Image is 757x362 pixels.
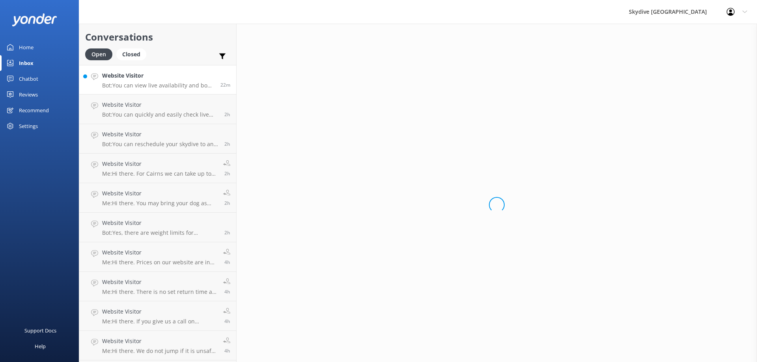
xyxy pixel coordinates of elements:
[79,95,236,124] a: Website VisitorBot:You can quickly and easily check live availability and book a tandem skydive o...
[224,141,230,147] span: Sep 09 2025 10:03am (UTC +10:00) Australia/Brisbane
[102,307,217,316] h4: Website Visitor
[224,259,230,265] span: Sep 09 2025 08:14am (UTC +10:00) Australia/Brisbane
[102,160,217,168] h4: Website Visitor
[79,331,236,360] a: Website VisitorMe:Hi there. We do not jump if it is unsafe to do so - low cloud cover, strong win...
[19,87,38,102] div: Reviews
[102,318,217,325] p: Me: Hi there. If you give us a call on [PHONE_NUMBER] I can get this fixed up for you honoring th...
[224,318,230,325] span: Sep 09 2025 08:10am (UTC +10:00) Australia/Brisbane
[19,71,38,87] div: Chatbot
[19,39,34,55] div: Home
[102,248,217,257] h4: Website Visitor
[24,323,56,338] div: Support Docs
[102,278,217,286] h4: Website Visitor
[102,347,217,355] p: Me: Hi there. We do not jump if it is unsafe to do so - low cloud cover, strong winds or heavy ra...
[19,118,38,134] div: Settings
[102,288,217,295] p: Me: Hi there. There is no set return time as it depends how many passengers are on the bus jumpin...
[85,50,116,58] a: Open
[102,141,218,148] p: Bot: You can reschedule your skydive to an alternative date or location if you provide 24 hours n...
[79,242,236,272] a: Website VisitorMe:Hi there. Prices on our website are in AUD4h
[224,200,230,206] span: Sep 09 2025 09:58am (UTC +10:00) Australia/Brisbane
[79,272,236,301] a: Website VisitorMe:Hi there. There is no set return time as it depends how many passengers are on ...
[79,124,236,154] a: Website VisitorBot:You can reschedule your skydive to an alternative date or location if you prov...
[102,219,218,227] h4: Website Visitor
[79,301,236,331] a: Website VisitorMe:Hi there. If you give us a call on [PHONE_NUMBER] I can get this fixed up for y...
[19,102,49,118] div: Recommend
[224,347,230,354] span: Sep 09 2025 08:08am (UTC +10:00) Australia/Brisbane
[79,213,236,242] a: Website VisitorBot:Yes, there are weight limits for skydiving. If a customer weighs over 94kgs, t...
[102,200,217,207] p: Me: Hi there. You may bring your dog as long as you have someone to mind it whilst you skydive :)
[102,189,217,198] h4: Website Visitor
[224,111,230,118] span: Sep 09 2025 10:08am (UTC +10:00) Australia/Brisbane
[102,100,218,109] h4: Website Visitor
[79,154,236,183] a: Website VisitorMe:Hi there. For Cairns we can take up to 110kg2h
[102,229,218,236] p: Bot: Yes, there are weight limits for skydiving. If a customer weighs over 94kgs, the Reservation...
[102,71,214,80] h4: Website Visitor
[19,55,34,71] div: Inbox
[224,229,230,236] span: Sep 09 2025 09:31am (UTC +10:00) Australia/Brisbane
[224,288,230,295] span: Sep 09 2025 08:11am (UTC +10:00) Australia/Brisbane
[102,337,217,345] h4: Website Visitor
[102,82,214,89] p: Bot: You can view live availability and book your [GEOGRAPHIC_DATA] Tandem Skydive online at [URL...
[35,338,46,354] div: Help
[102,259,217,266] p: Me: Hi there. Prices on our website are in AUD
[79,183,236,213] a: Website VisitorMe:Hi there. You may bring your dog as long as you have someone to mind it whilst ...
[12,13,57,26] img: yonder-white-logo.png
[116,50,150,58] a: Closed
[102,170,217,177] p: Me: Hi there. For Cairns we can take up to 110kg
[116,48,146,60] div: Closed
[220,82,230,88] span: Sep 09 2025 11:52am (UTC +10:00) Australia/Brisbane
[85,48,112,60] div: Open
[102,111,218,118] p: Bot: You can quickly and easily check live availability and book a tandem skydive online. Simply ...
[224,170,230,177] span: Sep 09 2025 09:59am (UTC +10:00) Australia/Brisbane
[102,130,218,139] h4: Website Visitor
[85,30,230,45] h2: Conversations
[79,65,236,95] a: Website VisitorBot:You can view live availability and book your [GEOGRAPHIC_DATA] Tandem Skydive ...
